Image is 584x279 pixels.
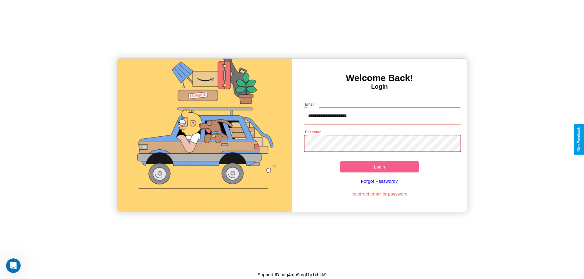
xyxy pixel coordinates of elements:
iframe: Intercom live chat [6,258,21,273]
h3: Welcome Back! [292,73,467,83]
a: Forgot Password? [301,172,458,190]
label: Password [305,129,321,134]
p: Support ID: mfq4mu9mgf1p1xhkk9 [257,270,327,279]
p: Incorrect email or password [301,190,458,198]
button: Login [340,161,419,172]
h4: Login [292,83,467,90]
label: Email [305,102,315,107]
div: Give Feedback [577,127,581,152]
img: gif [117,59,292,212]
